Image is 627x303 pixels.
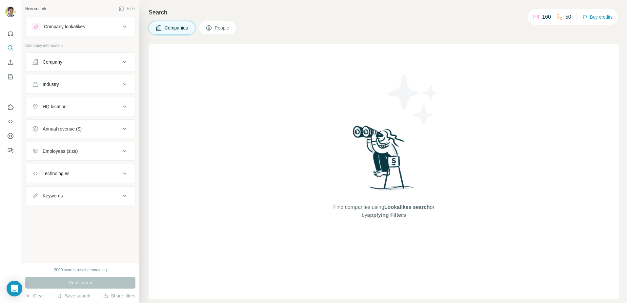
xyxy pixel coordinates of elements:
[7,281,22,296] div: Open Intercom Messenger
[26,188,135,204] button: Keywords
[43,192,63,199] div: Keywords
[565,13,571,21] p: 50
[5,56,16,68] button: Enrich CSV
[215,25,230,31] span: People
[26,54,135,70] button: Company
[114,4,139,14] button: Hide
[26,121,135,137] button: Annual revenue ($)
[5,130,16,142] button: Dashboard
[44,23,85,30] div: Company lookalikes
[25,293,44,299] button: Clear
[149,8,619,17] h4: Search
[26,76,135,92] button: Industry
[54,267,107,273] div: 2000 search results remaining
[103,293,135,299] button: Share filters
[43,103,67,110] div: HQ location
[26,166,135,181] button: Technologies
[5,42,16,54] button: Search
[43,81,59,88] div: Industry
[384,204,430,210] span: Lookalikes search
[26,19,135,34] button: Company lookalikes
[5,145,16,156] button: Feedback
[165,25,189,31] span: Companies
[582,12,613,22] button: Buy credits
[350,124,418,197] img: Surfe Illustration - Woman searching with binoculars
[331,203,436,219] span: Find companies using or by
[43,170,70,177] div: Technologies
[26,143,135,159] button: Employees (size)
[5,71,16,83] button: My lists
[5,7,16,17] img: Avatar
[5,116,16,128] button: Use Surfe API
[25,6,46,12] div: New search
[5,28,16,39] button: Quick start
[26,99,135,114] button: HQ location
[43,148,78,154] div: Employees (size)
[542,13,551,21] p: 160
[367,212,406,218] span: applying Filters
[43,126,82,132] div: Annual revenue ($)
[57,293,90,299] button: Save search
[43,59,62,65] div: Company
[5,101,16,113] button: Use Surfe on LinkedIn
[384,70,443,129] img: Surfe Illustration - Stars
[25,43,135,49] p: Company information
